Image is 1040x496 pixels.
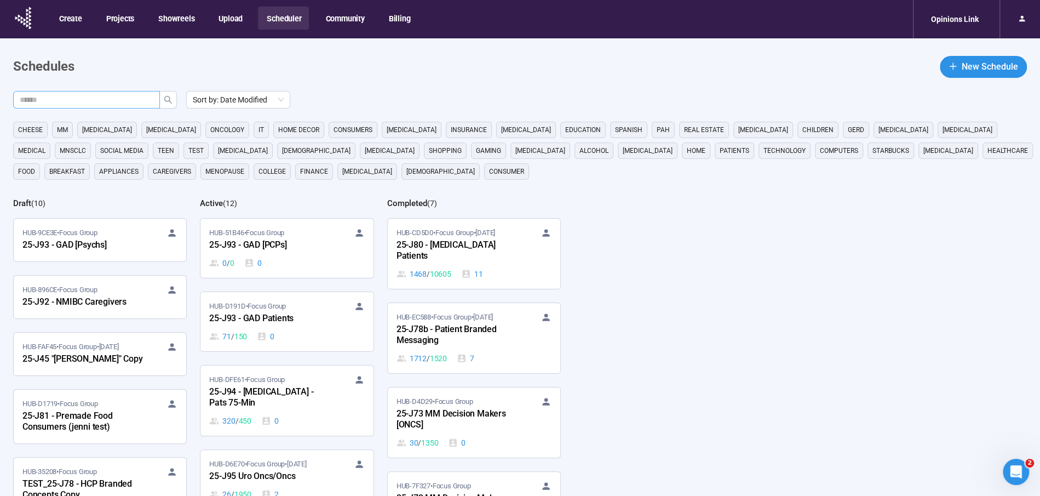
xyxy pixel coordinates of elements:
[209,330,247,343] div: 71
[209,374,285,385] span: HUB-DFE61 • Focus Group
[365,145,415,156] span: [MEDICAL_DATA]
[380,7,418,30] button: Billing
[209,257,234,269] div: 0
[623,145,673,156] span: [MEDICAL_DATA]
[579,145,608,156] span: alcohol
[406,166,475,177] span: [DEMOGRAPHIC_DATA]
[397,407,517,432] div: 25-J73 MM Decision Makers [ONCS]
[18,145,45,156] span: medical
[397,396,473,407] span: HUB-D4D29 • Focus Group
[223,199,237,208] span: ( 12 )
[22,466,97,477] span: HUB-35208 • Focus Group
[943,124,992,135] span: [MEDICAL_DATA]
[278,124,319,135] span: home decor
[99,343,119,351] time: [DATE]
[388,219,560,289] a: HUB-CD5D0•Focus Group•[DATE]25-J80 - [MEDICAL_DATA] Patients1468 / 1060511
[282,145,351,156] span: [DEMOGRAPHIC_DATA]
[421,437,438,449] span: 1350
[738,124,788,135] span: [MEDICAL_DATA]
[923,145,973,156] span: [MEDICAL_DATA]
[200,219,373,278] a: HUB-51B46•Focus Group25-J93 - GAD [PCPs]0 / 00
[239,415,251,427] span: 450
[230,257,234,269] span: 0
[60,145,86,156] span: mnsclc
[924,9,985,30] div: Opinions Link
[205,166,244,177] span: menopause
[476,145,501,156] span: gaming
[22,295,143,310] div: 25-J92 - NMIBC Caregivers
[457,352,474,364] div: 7
[687,145,705,156] span: home
[193,92,284,108] span: Sort by: Date Modified
[14,333,186,375] a: HUB-FAF45•Focus Group•[DATE]25-J45 "[PERSON_NAME]" Copy
[14,276,186,318] a: HUB-896CE•Focus Group25-J92 - NMIBC Caregivers
[489,166,524,177] span: consumer
[209,227,284,238] span: HUB-51B46 • Focus Group
[501,124,551,135] span: [MEDICAL_DATA]
[802,124,834,135] span: children
[13,56,74,77] h1: Schedules
[13,198,31,208] h2: Draft
[14,219,186,261] a: HUB-9CE3E•Focus Group25-J93 - GAD [Psychs]
[565,124,601,135] span: education
[684,124,724,135] span: real estate
[475,229,495,237] time: [DATE]
[209,238,330,253] div: 25-J93 - GAD [PCPs]
[848,124,864,135] span: GERD
[300,166,328,177] span: finance
[940,56,1027,78] button: plusNew Schedule
[962,60,1018,73] span: New Schedule
[188,145,204,156] span: Test
[22,352,143,367] div: 25-J45 "[PERSON_NAME]" Copy
[50,7,90,30] button: Create
[397,437,439,449] div: 30
[342,166,392,177] span: [MEDICAL_DATA]
[49,166,85,177] span: breakfast
[209,459,306,470] span: HUB-D6E70 • Focus Group •
[763,145,806,156] span: technology
[209,312,330,326] div: 25-J93 - GAD Patients
[153,166,191,177] span: caregivers
[397,352,447,364] div: 1712
[146,124,196,135] span: [MEDICAL_DATA]
[388,387,560,458] a: HUB-D4D29•Focus Group25-J73 MM Decision Makers [ONCS]30 / 13500
[18,166,35,177] span: Food
[397,268,451,280] div: 1468
[397,323,517,348] div: 25-J78b - Patient Branded Messaging
[18,124,43,135] span: cheese
[387,124,436,135] span: [MEDICAL_DATA]
[99,166,139,177] span: appliances
[14,390,186,443] a: HUB-D1719•Focus Group25-J81 - Premade Food Consumers (jenni test)
[227,257,230,269] span: /
[427,352,430,364] span: /
[234,330,247,343] span: 150
[200,198,223,208] h2: Active
[1025,459,1034,468] span: 2
[209,385,330,411] div: 25-J94 - [MEDICAL_DATA] - Pats 75-Min
[448,437,466,449] div: 0
[200,292,373,351] a: HUB-D191D•Focus Group25-J93 - GAD Patients71 / 1500
[427,199,437,208] span: ( 7 )
[22,398,98,409] span: HUB-D1719 • Focus Group
[209,470,330,484] div: 25-J95 Uro Oncs/Oncs
[397,238,517,264] div: 25-J80 - [MEDICAL_DATA] Patients
[515,145,565,156] span: [MEDICAL_DATA]
[397,481,471,492] span: HUB-7F327 • Focus Group
[100,145,143,156] span: social media
[210,7,250,30] button: Upload
[820,145,858,156] span: computers
[22,238,143,253] div: 25-J93 - GAD [Psychs]
[387,198,427,208] h2: Completed
[258,166,286,177] span: college
[82,124,132,135] span: [MEDICAL_DATA]
[473,313,493,321] time: [DATE]
[57,124,68,135] span: MM
[1003,459,1029,485] iframe: Intercom live chat
[22,341,118,352] span: HUB-FAF45 • Focus Group •
[150,7,202,30] button: Showreels
[209,415,251,427] div: 320
[258,124,264,135] span: it
[164,95,173,104] span: search
[97,7,142,30] button: Projects
[209,301,286,312] span: HUB-D191D • Focus Group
